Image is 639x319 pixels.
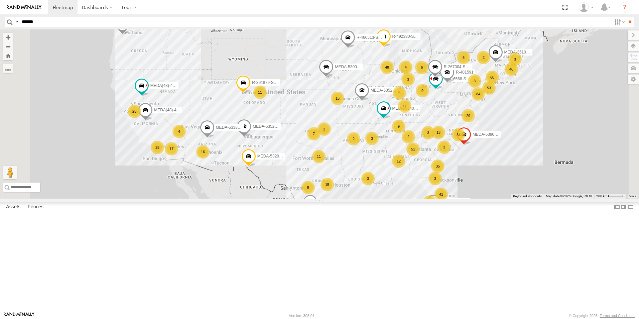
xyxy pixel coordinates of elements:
[473,132,507,137] span: MEDA-539001-Roll
[444,77,474,81] span: R-416568-Swing
[3,64,13,73] label: Measure
[629,195,636,198] a: Terms (opens in new tab)
[468,74,481,88] div: 3
[472,87,485,101] div: 84
[628,75,639,84] label: Map Settings
[3,33,13,42] button: Zoom in
[577,2,596,12] div: Jose Cortez
[257,154,292,158] span: MEDA-532005-Roll
[614,202,620,212] label: Dock Summary Table to the Left
[3,166,17,179] button: Drag Pegman onto the map to open Street View
[402,130,415,143] div: 2
[399,61,412,74] div: 4
[546,194,592,198] span: Map data ©2025 Google, INEGI
[253,124,287,129] span: MEDA-535214-Roll
[317,122,331,136] div: 2
[393,86,406,100] div: 5
[392,154,405,168] div: 12
[392,106,427,111] span: MEDA-534027-Roll
[321,178,334,191] div: 15
[416,84,429,97] div: 9
[594,194,626,199] button: Map Scale: 200 km per 44 pixels
[627,202,634,212] label: Hide Summary Table
[165,142,178,155] div: 17
[307,127,321,140] div: 7
[437,140,451,154] div: 3
[172,125,186,138] div: 4
[432,126,445,139] div: 13
[431,159,444,173] div: 35
[505,63,518,76] div: 40
[14,17,19,27] label: Search Query
[357,35,386,40] span: R-460513-Swing
[477,51,490,64] div: 2
[4,312,34,319] a: Visit our Website
[600,314,635,318] a: Terms and Conditions
[3,51,13,60] button: Zoom Home
[569,314,635,318] div: © Copyright 2025 -
[406,142,420,156] div: 51
[252,81,282,85] span: R-391879-Swing
[3,202,24,212] label: Assets
[620,202,627,212] label: Dock Summary Table to the Right
[289,314,314,318] div: Version: 308.01
[150,83,192,88] span: MEDA(48)-487010-Roll
[128,105,141,118] div: 25
[462,109,475,122] div: 29
[456,70,474,75] span: R-401591
[392,120,405,133] div: 9
[486,71,499,84] div: 60
[331,92,344,105] div: 15
[151,141,164,154] div: 25
[620,2,630,13] i: ?
[513,194,542,199] button: Keyboard shortcuts
[415,61,428,74] div: 9
[380,61,394,74] div: 48
[457,51,470,64] div: 6
[3,42,13,51] button: Zoom out
[216,125,250,130] span: MEDA-533805-Roll
[24,202,47,212] label: Fences
[452,128,465,141] div: 34
[421,126,435,139] div: 3
[504,50,539,55] span: MEDA-351006-Roll
[371,88,405,93] span: MEDA-535204-Roll
[365,132,379,145] div: 3
[7,5,41,10] img: rand-logo.svg
[444,65,474,70] span: R-267004-Swing
[312,150,326,163] div: 11
[301,181,315,194] div: 5
[612,17,626,27] label: Search Filter Options
[347,132,360,145] div: 2
[398,99,411,113] div: 11
[596,194,608,198] span: 200 km
[434,188,448,201] div: 41
[361,172,375,185] div: 3
[196,145,210,158] div: 16
[253,86,267,99] div: 11
[508,52,522,66] div: 3
[401,73,415,86] div: 3
[423,195,436,209] div: 40
[335,65,369,69] span: MEDA-530002-Roll
[428,172,442,185] div: 3
[154,108,196,112] span: MEDA(48)-484405-Roll
[482,81,496,95] div: 53
[392,34,422,39] span: R-492380-Swing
